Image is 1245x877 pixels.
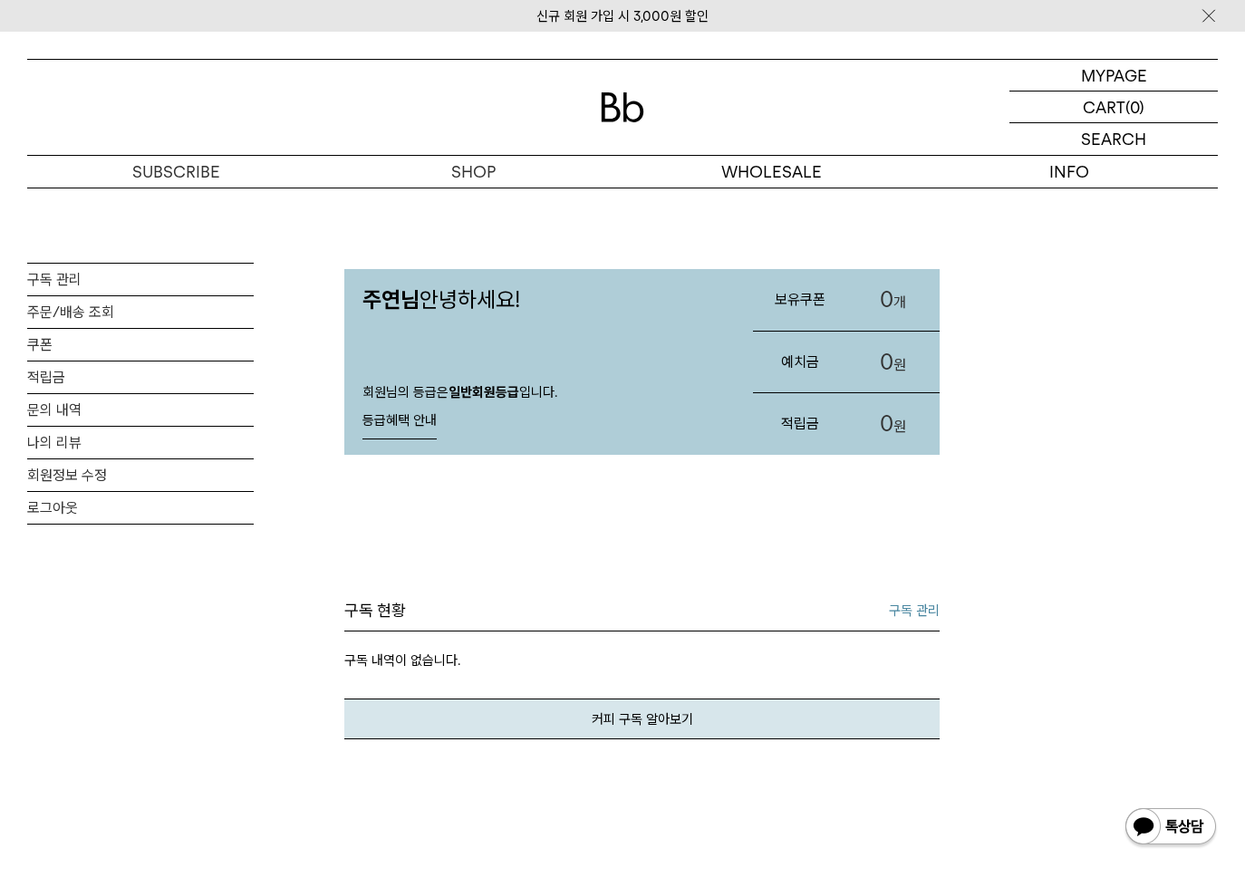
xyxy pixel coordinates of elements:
[753,338,846,386] h3: 예치금
[846,269,940,331] a: 0개
[1009,92,1218,123] a: CART (0)
[344,366,735,455] div: 회원님의 등급은 입니다.
[1081,123,1146,155] p: SEARCH
[27,459,254,491] a: 회원정보 수정
[1125,92,1144,122] p: (0)
[846,332,940,393] a: 0원
[449,384,519,400] strong: 일반회원등급
[889,600,940,622] a: 구독 관리
[753,400,846,448] h3: 적립금
[880,286,893,313] span: 0
[1009,60,1218,92] a: MYPAGE
[1081,60,1147,91] p: MYPAGE
[601,92,644,122] img: 로고
[344,631,940,699] p: 구독 내역이 없습니다.
[27,264,254,295] a: 구독 관리
[921,156,1219,188] p: INFO
[880,410,893,437] span: 0
[880,349,893,375] span: 0
[344,699,940,739] a: 커피 구독 알아보기
[344,600,406,622] h3: 구독 현황
[27,329,254,361] a: 쿠폰
[325,156,623,188] a: SHOP
[536,8,709,24] a: 신규 회원 가입 시 3,000원 할인
[27,156,325,188] a: SUBSCRIBE
[27,361,254,393] a: 적립금
[27,394,254,426] a: 문의 내역
[1083,92,1125,122] p: CART
[27,492,254,524] a: 로그아웃
[846,393,940,455] a: 0원
[753,275,846,323] h3: 보유쿠폰
[1124,806,1218,850] img: 카카오톡 채널 1:1 채팅 버튼
[362,286,420,313] strong: 주연님
[622,156,921,188] p: WHOLESALE
[344,269,735,331] p: 안녕하세요!
[27,296,254,328] a: 주문/배송 조회
[362,403,437,439] a: 등급혜택 안내
[27,427,254,458] a: 나의 리뷰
